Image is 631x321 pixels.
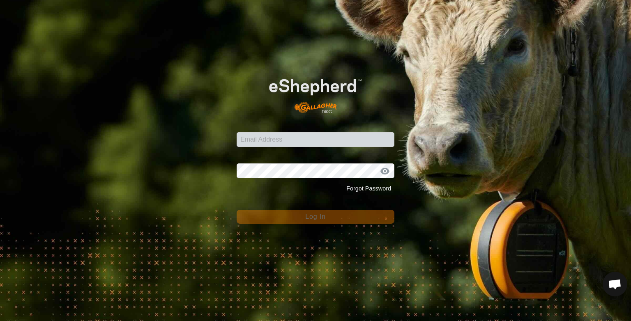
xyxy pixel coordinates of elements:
span: Log In [305,213,325,220]
img: E-shepherd Logo [252,66,378,119]
a: Forgot Password [346,185,391,192]
div: Open chat [603,272,627,296]
input: Email Address [237,132,394,147]
button: Log In [237,210,394,224]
